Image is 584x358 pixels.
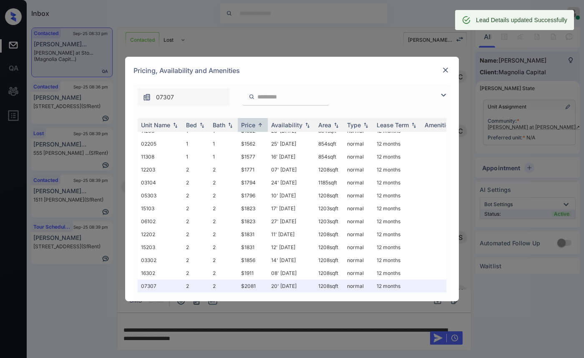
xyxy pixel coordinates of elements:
td: 1208 sqft [315,267,344,280]
td: 2 [209,228,238,241]
td: $1823 [238,215,268,228]
td: 1567 sqft [315,292,344,305]
td: 2 [209,267,238,280]
td: 2 [183,280,209,292]
td: 03302 [138,254,183,267]
td: 1185 sqft [315,176,344,189]
div: Bath [213,121,225,129]
td: 02205 [138,137,183,150]
td: 15103 [138,202,183,215]
td: 12 months [373,202,421,215]
td: 1208 sqft [315,241,344,254]
img: icon-zuma [438,90,448,100]
td: 03104 [138,176,183,189]
span: 07307 [156,93,174,102]
td: 2 [183,215,209,228]
td: 854 sqft [315,137,344,150]
div: Price [241,121,255,129]
td: 2 [209,215,238,228]
td: 11308 [138,150,183,163]
td: 2 [209,241,238,254]
td: $1562 [238,137,268,150]
td: 854 sqft [315,150,344,163]
td: normal [344,292,373,305]
div: Amenities [425,121,453,129]
td: 1203 sqft [315,215,344,228]
td: 12203 [138,163,183,176]
td: 07' [DATE] [268,163,315,176]
td: normal [344,215,373,228]
td: 1 [209,137,238,150]
td: 12 months [373,150,421,163]
td: 25' [DATE] [268,137,315,150]
img: icon-zuma [249,93,255,101]
td: 12' [DATE] [268,241,315,254]
td: $2081 [238,280,268,292]
td: normal [344,176,373,189]
img: close [441,66,450,74]
td: 11207 [138,111,183,124]
td: 1208 sqft [315,189,344,202]
td: normal [344,267,373,280]
td: 17' [DATE] [268,202,315,215]
td: 1208 sqft [315,163,344,176]
td: 12 months [373,189,421,202]
img: sorting [198,122,206,128]
img: sorting [171,122,179,128]
td: 2 [209,176,238,189]
td: 18' [DATE] [268,292,315,305]
td: 2 [209,280,238,292]
td: 1 [183,137,209,150]
td: 07307 [138,280,183,292]
img: icon-zuma [143,93,151,101]
td: 2 [183,254,209,267]
div: Bed [186,121,197,129]
td: 2 [183,241,209,254]
td: 12 months [373,267,421,280]
td: normal [344,241,373,254]
td: normal [344,137,373,150]
td: 12202 [138,228,183,241]
td: 10' [DATE] [268,189,315,202]
td: 12 months [373,228,421,241]
td: 12 months [373,163,421,176]
td: 2 [209,292,238,305]
td: 12 months [373,292,421,305]
td: 2 [183,163,209,176]
td: 20' [DATE] [268,280,315,292]
td: $1577 [238,150,268,163]
td: $1831 [238,241,268,254]
td: $2231 [238,292,268,305]
td: 2 [183,189,209,202]
td: 1208 sqft [315,280,344,292]
td: $1856 [238,254,268,267]
td: normal [344,254,373,267]
td: 06102 [138,215,183,228]
td: 15301 [138,292,183,305]
td: 2 [183,176,209,189]
td: $1771 [238,163,268,176]
td: normal [344,202,373,215]
td: normal [344,150,373,163]
td: $1911 [238,267,268,280]
div: Pricing, Availability and Amenities [125,57,459,84]
img: sorting [332,122,340,128]
td: 08' [DATE] [268,267,315,280]
td: 12 months [373,254,421,267]
td: 27' [DATE] [268,215,315,228]
td: 2 [183,267,209,280]
img: sorting [362,122,370,128]
img: sorting [226,122,234,128]
td: 12 months [373,137,421,150]
td: 24' [DATE] [268,176,315,189]
td: 16302 [138,267,183,280]
td: 12 months [373,215,421,228]
div: Lease Term [377,121,409,129]
img: sorting [256,122,264,128]
td: 14' [DATE] [268,254,315,267]
td: 1208 sqft [315,254,344,267]
td: 2 [183,202,209,215]
td: 3 [183,292,209,305]
td: 1 [209,150,238,163]
img: sorting [410,122,418,128]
